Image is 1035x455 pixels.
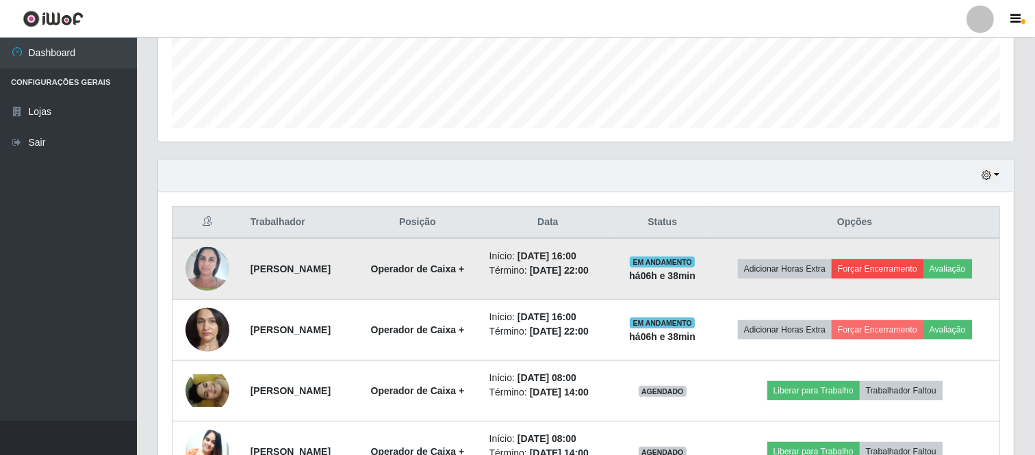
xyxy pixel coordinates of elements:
[630,317,695,328] span: EM ANDAMENTO
[251,385,331,396] strong: [PERSON_NAME]
[923,259,972,278] button: Avaliação
[860,381,943,400] button: Trabalhador Faltou
[489,249,606,263] li: Início:
[489,324,606,339] li: Término:
[371,324,465,335] strong: Operador de Caixa +
[23,10,84,27] img: CoreUI Logo
[242,207,354,239] th: Trabalhador
[530,265,589,276] time: [DATE] 22:00
[517,433,576,444] time: [DATE] 08:00
[489,385,606,400] li: Término:
[832,320,923,339] button: Forçar Encerramento
[481,207,615,239] th: Data
[186,284,229,376] img: 1744144031214.jpeg
[738,320,832,339] button: Adicionar Horas Extra
[530,387,589,398] time: [DATE] 14:00
[923,320,972,339] button: Avaliação
[639,386,687,397] span: AGENDADO
[186,239,229,298] img: 1705690307767.jpeg
[629,331,695,342] strong: há 06 h e 38 min
[489,432,606,446] li: Início:
[767,381,860,400] button: Liberar para Trabalho
[630,257,695,268] span: EM ANDAMENTO
[354,207,481,239] th: Posição
[251,263,331,274] strong: [PERSON_NAME]
[629,270,695,281] strong: há 06 h e 38 min
[738,259,832,278] button: Adicionar Horas Extra
[489,263,606,278] li: Término:
[615,207,710,239] th: Status
[489,310,606,324] li: Início:
[186,374,229,407] img: 1732121899339.jpeg
[517,372,576,383] time: [DATE] 08:00
[489,371,606,385] li: Início:
[530,326,589,337] time: [DATE] 22:00
[517,250,576,261] time: [DATE] 16:00
[517,311,576,322] time: [DATE] 16:00
[832,259,923,278] button: Forçar Encerramento
[371,385,465,396] strong: Operador de Caixa +
[371,263,465,274] strong: Operador de Caixa +
[710,207,999,239] th: Opções
[251,324,331,335] strong: [PERSON_NAME]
